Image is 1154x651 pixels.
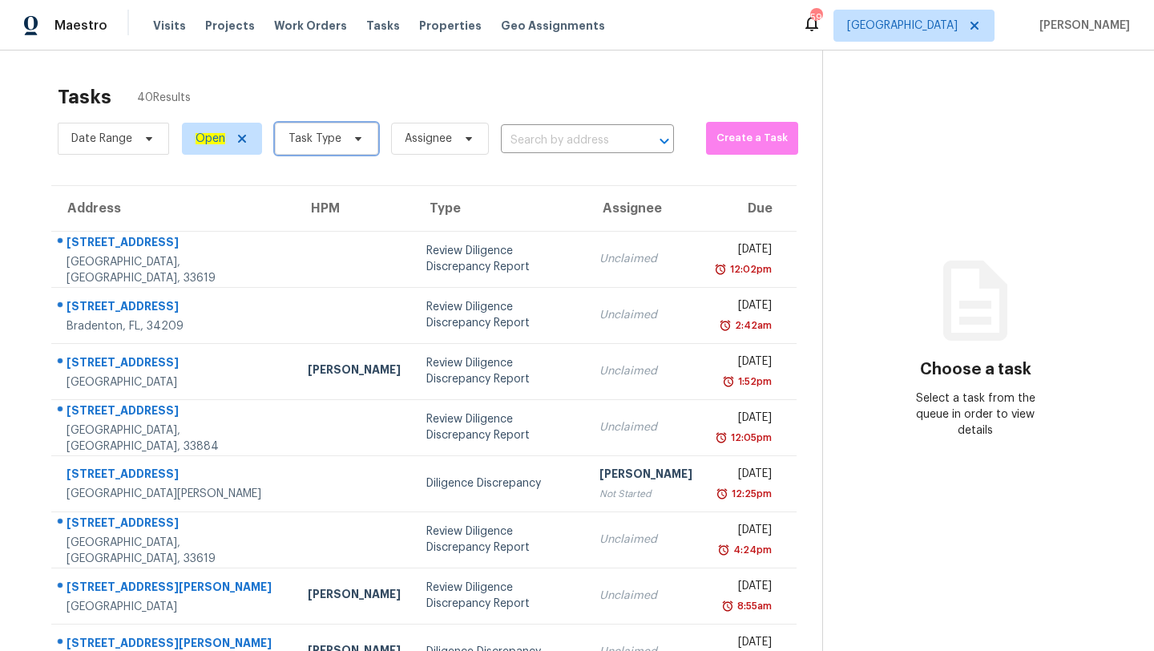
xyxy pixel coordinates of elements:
div: [GEOGRAPHIC_DATA], [GEOGRAPHIC_DATA], 33619 [67,254,282,286]
div: [GEOGRAPHIC_DATA][PERSON_NAME] [67,486,282,502]
span: Visits [153,18,186,34]
div: [DATE] [718,522,771,542]
span: 40 Results [137,90,191,106]
div: Select a task from the queue in order to view details [899,390,1052,439]
div: 59 [810,10,821,26]
img: Overdue Alarm Icon [719,317,732,334]
div: Unclaimed [599,307,692,323]
button: Create a Task [706,122,798,155]
img: Overdue Alarm Icon [714,261,727,277]
div: [DATE] [718,354,771,374]
img: Overdue Alarm Icon [722,374,735,390]
div: Unclaimed [599,419,692,435]
div: Review Diligence Discrepancy Report [426,299,575,331]
th: Assignee [587,186,705,231]
th: Type [414,186,587,231]
div: [DATE] [718,297,771,317]
div: Unclaimed [599,251,692,267]
div: [STREET_ADDRESS] [67,234,282,254]
div: 1:52pm [735,374,772,390]
div: Unclaimed [599,588,692,604]
ah_el_jm_1744035306855: Open [196,133,225,144]
div: [GEOGRAPHIC_DATA], [GEOGRAPHIC_DATA], 33619 [67,535,282,567]
div: Review Diligence Discrepancy Report [426,243,575,275]
div: Not Started [599,486,692,502]
div: [STREET_ADDRESS] [67,402,282,423]
div: 2:42am [732,317,772,334]
span: Create a Task [714,129,790,148]
div: Review Diligence Discrepancy Report [426,580,575,612]
span: Maestro [54,18,107,34]
div: Unclaimed [599,532,692,548]
img: Overdue Alarm Icon [716,486,728,502]
button: Open [653,130,676,152]
div: Bradenton, FL, 34209 [67,318,282,334]
div: Review Diligence Discrepancy Report [426,355,575,387]
span: Date Range [71,131,132,147]
div: [STREET_ADDRESS] [67,466,282,486]
span: Work Orders [274,18,347,34]
h2: Tasks [58,89,111,105]
span: Tasks [366,20,400,31]
div: [DATE] [718,410,771,430]
div: [STREET_ADDRESS][PERSON_NAME] [67,579,282,599]
div: Unclaimed [599,363,692,379]
div: [DATE] [718,578,771,598]
th: Due [705,186,796,231]
img: Overdue Alarm Icon [721,598,734,614]
div: [PERSON_NAME] [308,362,401,382]
div: 12:05pm [728,430,772,446]
div: [GEOGRAPHIC_DATA] [67,599,282,615]
div: Review Diligence Discrepancy Report [426,524,575,556]
h3: Choose a task [920,362,1031,378]
div: 4:24pm [730,542,772,558]
div: 8:55am [734,598,772,614]
span: [PERSON_NAME] [1033,18,1130,34]
div: Diligence Discrepancy [426,475,575,491]
div: [GEOGRAPHIC_DATA], [GEOGRAPHIC_DATA], 33884 [67,423,282,455]
div: 12:25pm [728,486,772,502]
div: [PERSON_NAME] [308,586,401,606]
span: Task Type [288,131,341,147]
div: [DATE] [718,241,771,261]
span: Projects [205,18,255,34]
div: 12:02pm [727,261,772,277]
div: [STREET_ADDRESS] [67,298,282,318]
input: Search by address [501,128,629,153]
th: Address [51,186,295,231]
img: Overdue Alarm Icon [717,542,730,558]
span: Properties [419,18,482,34]
div: Review Diligence Discrepancy Report [426,411,575,443]
span: Geo Assignments [501,18,605,34]
span: [GEOGRAPHIC_DATA] [847,18,958,34]
div: [DATE] [718,466,771,486]
div: [STREET_ADDRESS] [67,515,282,535]
span: Assignee [405,131,452,147]
div: [GEOGRAPHIC_DATA] [67,374,282,390]
img: Overdue Alarm Icon [715,430,728,446]
div: [STREET_ADDRESS] [67,354,282,374]
div: [PERSON_NAME] [599,466,692,486]
th: HPM [295,186,414,231]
